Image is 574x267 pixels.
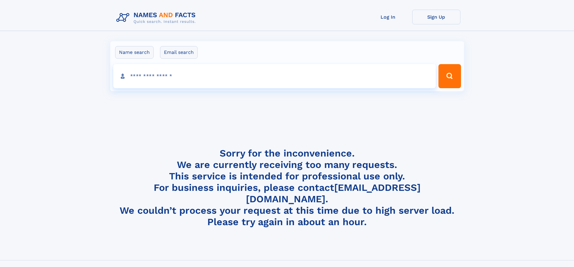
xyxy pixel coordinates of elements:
[160,46,198,59] label: Email search
[246,182,421,205] a: [EMAIL_ADDRESS][DOMAIN_NAME]
[114,147,460,228] h4: Sorry for the inconvenience. We are currently receiving too many requests. This service is intend...
[113,64,436,88] input: search input
[115,46,154,59] label: Name search
[364,10,412,24] a: Log In
[438,64,461,88] button: Search Button
[114,10,201,26] img: Logo Names and Facts
[412,10,460,24] a: Sign Up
